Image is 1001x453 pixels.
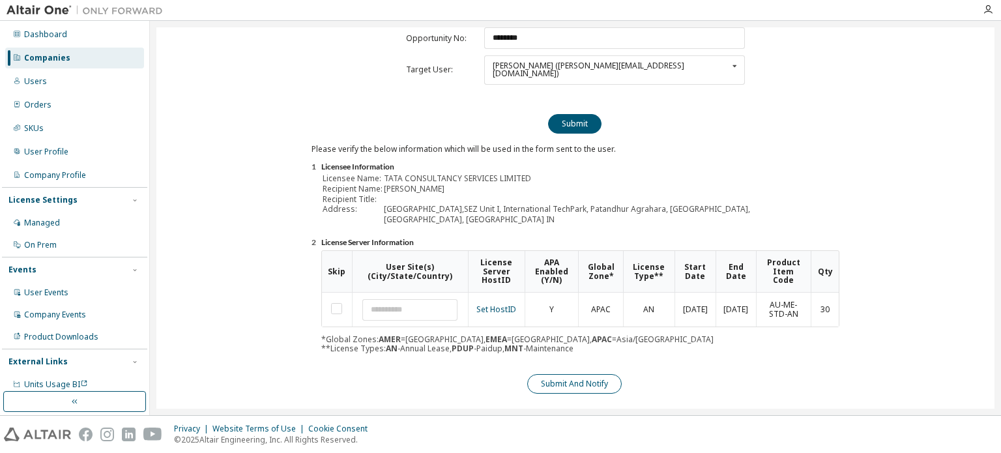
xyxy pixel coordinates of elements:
[24,53,70,63] div: Companies
[384,174,750,183] td: TATA CONSULTANCY SERVICES LIMITED
[493,62,728,78] div: [PERSON_NAME] ([PERSON_NAME][EMAIL_ADDRESS][DOMAIN_NAME])
[811,251,839,293] th: Qty
[323,184,383,194] td: Recipient Name:
[756,293,811,327] td: AU-ME-STD-AN
[578,251,623,293] th: Global Zone*
[7,4,169,17] img: Altair One
[592,334,612,345] b: APAC
[323,205,383,214] td: Address:
[675,293,716,327] td: [DATE]
[675,251,716,293] th: Start Date
[716,251,756,293] th: End Date
[323,195,383,204] td: Recipient Title:
[386,343,398,354] b: AN
[308,424,375,434] div: Cookie Consent
[24,170,86,181] div: Company Profile
[122,428,136,441] img: linkedin.svg
[24,29,67,40] div: Dashboard
[24,310,86,320] div: Company Events
[384,205,750,214] td: [GEOGRAPHIC_DATA],SEZ Unit I, International TechPark, Patandhur Agrahara, [GEOGRAPHIC_DATA],
[504,343,523,354] b: MNT
[24,147,68,157] div: User Profile
[452,343,474,354] b: PDUP
[24,100,51,110] div: Orders
[143,428,162,441] img: youtube.svg
[8,357,68,367] div: External Links
[24,379,88,390] span: Units Usage BI
[525,293,579,327] td: Y
[322,251,352,293] th: Skip
[321,162,839,173] li: Licensee Information
[548,114,602,134] button: Submit
[24,287,68,298] div: User Events
[384,215,750,224] td: [GEOGRAPHIC_DATA], [GEOGRAPHIC_DATA] IN
[623,251,674,293] th: License Type**
[623,293,674,327] td: AN
[384,184,750,194] td: [PERSON_NAME]
[716,293,756,327] td: [DATE]
[756,251,811,293] th: Product Item Code
[468,251,525,293] th: License Server HostID
[4,428,71,441] img: altair_logo.svg
[321,250,839,353] div: *Global Zones: =[GEOGRAPHIC_DATA], =[GEOGRAPHIC_DATA], =Asia/[GEOGRAPHIC_DATA] **License Types: -...
[24,332,98,342] div: Product Downloads
[24,123,44,134] div: SKUs
[24,76,47,87] div: Users
[174,424,212,434] div: Privacy
[174,434,375,445] p: © 2025 Altair Engineering, Inc. All Rights Reserved.
[323,174,383,183] td: Licensee Name:
[8,265,36,275] div: Events
[24,218,60,228] div: Managed
[79,428,93,441] img: facebook.svg
[100,428,114,441] img: instagram.svg
[352,251,468,293] th: User Site(s) (City/State/Country)
[811,293,839,327] td: 30
[8,195,78,205] div: License Settings
[578,293,623,327] td: APAC
[24,240,57,250] div: On Prem
[379,334,401,345] b: AMER
[312,144,839,394] div: Please verify the below information which will be used in the form sent to the user.
[486,334,507,345] b: EMEA
[525,251,579,293] th: APA Enabled (Y/N)
[527,374,622,394] button: Submit And Notify
[406,27,478,49] td: Opportunity No:
[476,304,516,315] a: Set HostID
[212,424,308,434] div: Website Terms of Use
[406,55,478,85] td: Target User:
[321,238,839,248] li: License Server Information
